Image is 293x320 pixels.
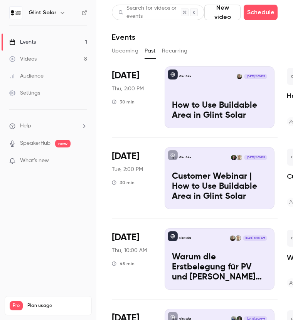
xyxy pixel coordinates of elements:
span: new [55,140,71,147]
span: [DATE] 2:00 PM [244,155,267,160]
p: How to Use Buildable Area in Glint Solar [172,101,267,121]
h1: Events [112,32,135,42]
button: Upcoming [112,45,138,57]
div: Sep 18 Thu, 2:00 PM (Europe/Berlin) [112,66,152,128]
span: Thu, 10:00 AM [112,247,147,254]
li: help-dropdown-opener [9,122,87,130]
p: Glint Solar [179,156,191,159]
span: [DATE] [112,231,139,244]
img: Patrick Ziolkowski [231,155,236,160]
span: Tue, 2:00 PM [112,166,143,173]
img: Glint Solar [10,7,22,19]
button: Past [145,45,156,57]
div: Aug 7 Thu, 10:00 AM (Europe/Berlin) [112,228,152,290]
span: Pro [10,301,23,310]
p: Glint Solar [179,236,191,240]
img: Kersten Williams [236,235,241,241]
p: Customer Webinar | How to Use Buildable Area in Glint Solar [172,172,267,201]
span: Help [20,122,31,130]
button: New video [204,5,241,20]
div: 45 min [112,261,135,267]
div: 30 min [112,179,135,186]
span: [DATE] [112,150,139,163]
iframe: Noticeable Trigger [78,157,87,164]
span: Thu, 2:00 PM [112,85,144,93]
a: Customer Webinar | How to Use Buildable Area in Glint Solar Glint SolarKersten WilliamsPatrick Zi... [165,147,274,209]
span: [DATE] [112,69,139,82]
div: Sep 16 Tue, 2:00 PM (Europe/Berlin) [112,147,152,209]
img: Kersten Williams [237,155,242,160]
h6: Glint Solar [29,9,56,17]
span: Plan usage [27,303,87,309]
div: Videos [9,55,37,63]
div: 30 min [112,99,135,105]
a: SpeakerHub [20,139,51,147]
img: Kai Erspamer [237,74,242,79]
div: Search for videos or events [118,4,181,20]
a: Warum die Erstbelegung für PV und BESS ins Projektentwicklungsteam gehört Glint SolarKersten Will... [165,228,274,290]
div: Settings [9,89,40,97]
a: How to Use Buildable Area in Glint Solar Glint SolarKai Erspamer[DATE] 2:00 PMHow to Use Buildabl... [165,66,274,128]
div: Events [9,38,36,46]
button: Recurring [162,45,188,57]
span: [DATE] 10:00 AM [243,235,267,241]
p: Warum die Erstbelegung für PV und [PERSON_NAME] ins Projektentwicklungsteam gehört [172,252,267,282]
button: Schedule [244,5,278,20]
img: Kai Erspamer [230,235,235,241]
div: Audience [9,72,44,80]
p: Glint Solar [179,74,191,78]
span: [DATE] 2:00 PM [244,74,267,79]
span: What's new [20,157,49,165]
